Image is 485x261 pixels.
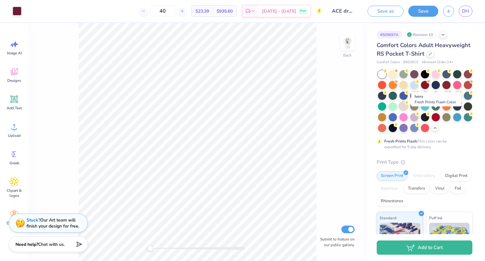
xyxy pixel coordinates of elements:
button: Save as [368,6,404,17]
input: Untitled Design [327,5,358,17]
span: Free [300,9,306,13]
span: Puff Ink [429,215,442,221]
span: Fresh Prints Flash Color [415,100,456,105]
span: $23.39 [195,8,209,15]
button: Save [408,6,438,17]
span: $935.60 [217,8,233,15]
strong: Stuck? [27,217,40,223]
div: Accessibility label [147,245,153,252]
span: Comfort Colors [377,60,400,65]
div: Screen Print [377,171,407,181]
div: Ivory [411,92,461,106]
span: Upload [8,133,21,138]
button: Add to Cart [377,240,472,255]
div: Foil [451,184,465,193]
a: DH [459,6,472,17]
img: Puff Ink [429,223,470,254]
div: This color can be expedited for 5 day delivery. [384,138,462,150]
span: Comfort Colors Adult Heavyweight RS Pocket T-Shirt [377,41,470,58]
div: Print Type [377,159,472,166]
span: # 6030CC [403,60,419,65]
strong: Need help? [15,241,38,247]
div: Applique [377,184,402,193]
div: # 509697A [377,31,402,39]
img: Back [341,37,354,49]
strong: Fresh Prints Flash: [384,139,418,144]
span: Add Text [7,106,22,111]
span: Clipart & logos [4,188,25,198]
span: Image AI [7,51,22,56]
span: [DATE] - [DATE] [262,8,296,15]
span: Standard [380,215,396,221]
span: Chat with us. [38,241,65,247]
span: Decorate [7,221,22,226]
div: Back [343,52,351,58]
img: Standard [380,223,420,254]
div: Embroidery [409,171,439,181]
span: DH [462,8,469,15]
div: Rhinestones [377,197,407,206]
span: Minimum Order: 24 + [422,60,453,65]
div: Revision 10 [405,31,436,39]
input: – – [150,5,175,17]
label: Submit to feature on our public gallery. [317,236,355,248]
div: Digital Print [441,171,472,181]
span: Greek [9,161,19,166]
span: Designs [7,78,21,83]
div: Vinyl [431,184,449,193]
div: Transfers [404,184,429,193]
div: Our Art team will finish your design for free. [27,217,79,229]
